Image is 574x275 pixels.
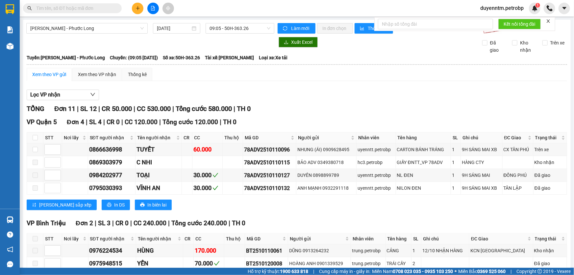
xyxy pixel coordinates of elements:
div: CX TÂN PHÚ [504,146,532,153]
span: file-add [151,6,155,11]
div: NHUNG (ÁI) 0909628495 [297,146,355,153]
td: 78ADV2510110096 [243,143,296,156]
span: Cung cấp máy in - giấy in: [319,268,370,275]
span: In biên lai [147,201,166,208]
div: TUYẾT [137,145,181,154]
div: Đã giao [534,260,566,267]
div: 70.000 [195,259,223,268]
td: BT2510120008 [245,257,288,270]
button: syncLàm mới [278,23,315,34]
span: CC 530.000 [137,105,171,113]
div: 0866636998 [89,145,134,154]
span: sort-ascending [32,203,37,208]
span: TH 0 [237,105,251,113]
span: Đã giao [487,39,507,54]
div: 78ADV2510110096 [244,146,295,154]
span: printer [107,203,112,208]
td: 0869303979 [88,156,136,169]
button: printerIn DS [102,200,130,210]
div: uyenntt.petrobp [358,172,395,179]
th: Nhân viên [351,234,386,244]
span: ĐC Giao [471,235,526,242]
span: | [130,219,132,227]
span: Người gửi [298,134,350,141]
span: 1 [537,3,539,8]
span: Tổng cước 120.000 [162,118,218,126]
span: Tài xế: [PERSON_NAME] [205,54,254,61]
div: 2 [412,260,420,267]
div: Thống kê [128,71,147,78]
div: VĨNH AN [137,183,181,193]
div: BẢO ADV 0349380718 [297,159,355,166]
td: 0975948515 [88,257,137,270]
td: 0984202977 [88,169,136,182]
div: HÙNG [137,246,182,255]
span: aim [166,6,170,11]
div: 1 [412,247,420,254]
span: Loại xe: Xe tải [259,54,287,61]
div: C NHI [137,158,181,167]
span: Số xe: 50H-363.26 [163,54,200,61]
span: Chuyến: (09:05 [DATE]) [110,54,158,61]
div: uyenntt.petrobp [358,184,395,192]
span: Miền Nam [372,268,453,275]
td: HÙNG [136,244,183,257]
th: SL [451,132,461,143]
span: Đơn 11 [54,105,75,113]
th: CR [182,132,192,143]
div: NL ĐEN [397,172,450,179]
div: 78ADV2510110115 [244,158,295,167]
td: TUYẾT [136,143,182,156]
span: Nơi lấy [64,134,81,141]
span: copyright [537,269,542,274]
input: 12/10/2025 [157,25,190,32]
div: HOÀNG ANH 0901339529 [289,260,350,267]
strong: 1900 633 818 [280,269,308,274]
span: Đơn 2 [76,219,93,227]
span: | [168,219,170,227]
div: TÂN LẬP [504,184,532,192]
div: 9H SÁNG MAI XB [462,184,501,192]
th: Tên hàng [386,234,412,244]
div: 9H SÁNG MAI XB [462,146,501,153]
span: search [27,6,32,11]
span: Trạng thái [535,235,560,242]
input: Nhập số tổng đài [378,19,493,29]
td: 78ADV2510110115 [243,156,296,169]
span: | [95,219,96,227]
span: SĐT người nhận [90,134,129,141]
th: Nhân viên [357,132,396,143]
th: Thu hộ [224,234,245,244]
span: check [214,261,220,266]
th: STT [43,132,62,143]
span: down [90,92,95,97]
div: 0869303979 [89,158,134,167]
span: | [229,219,230,227]
div: TRÁI CÂY [387,260,410,267]
div: 1 [452,159,460,166]
th: CC [192,132,223,143]
span: sync [283,26,288,31]
span: Hỗ trợ kỹ thuật: [248,268,308,275]
div: HÀNG CTY [462,159,501,166]
span: CR 0 [107,118,120,126]
span: | [511,268,512,275]
button: caret-down [559,3,570,14]
td: VĨNH AN [136,182,182,195]
th: Thu hộ [223,132,243,143]
div: 0795030393 [89,183,134,193]
span: | [313,268,314,275]
strong: 0369 525 060 [477,269,506,274]
span: | [159,118,161,126]
span: duyenntm.petrobp [475,4,529,12]
div: Kho nhận [535,159,566,166]
td: 0976224534 [88,244,137,257]
div: 9H SÁNG MAI [462,172,501,179]
span: CR 50.000 [102,105,132,113]
span: caret-down [562,5,567,11]
div: 0984202977 [89,171,134,180]
span: Nơi lấy [64,235,82,242]
span: TỔNG [27,105,44,113]
img: phone-icon [547,5,553,11]
th: CC [194,234,224,244]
